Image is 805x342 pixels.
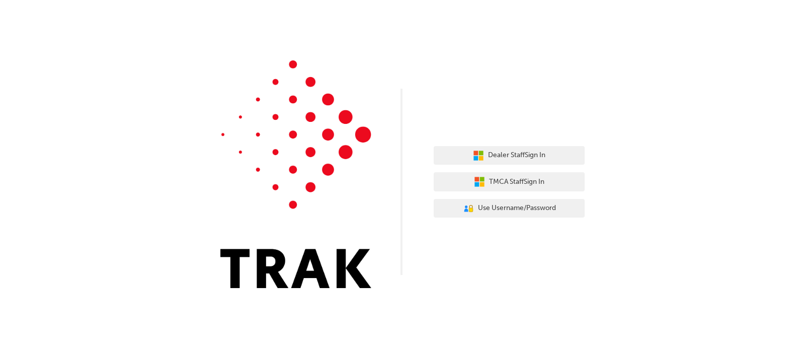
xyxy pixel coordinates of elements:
span: Use Username/Password [478,202,556,214]
span: TMCA Staff Sign In [489,176,544,188]
img: Trak [220,60,371,288]
button: TMCA StaffSign In [434,172,585,191]
span: Dealer Staff Sign In [488,150,545,161]
button: Use Username/Password [434,199,585,218]
button: Dealer StaffSign In [434,146,585,165]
